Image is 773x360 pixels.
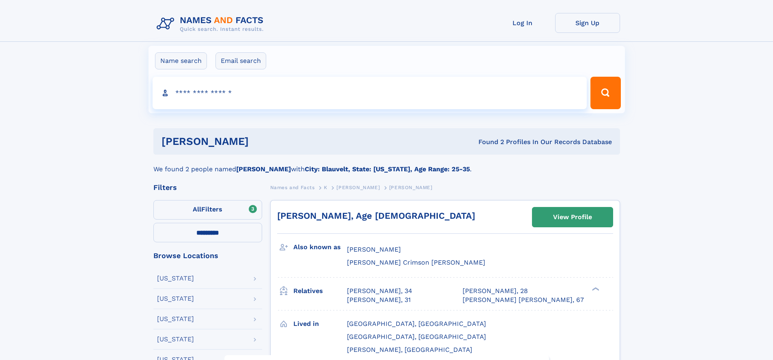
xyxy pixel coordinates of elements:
[347,295,411,304] a: [PERSON_NAME], 31
[347,287,412,295] a: [PERSON_NAME], 34
[153,200,262,220] label: Filters
[236,165,291,173] b: [PERSON_NAME]
[389,185,433,190] span: [PERSON_NAME]
[347,346,472,354] span: [PERSON_NAME], [GEOGRAPHIC_DATA]
[532,207,613,227] a: View Profile
[153,184,262,191] div: Filters
[215,52,266,69] label: Email search
[305,165,470,173] b: City: Blauvelt, State: [US_STATE], Age Range: 25-35
[293,317,347,331] h3: Lived in
[157,336,194,343] div: [US_STATE]
[153,252,262,259] div: Browse Locations
[347,246,401,253] span: [PERSON_NAME]
[347,320,486,328] span: [GEOGRAPHIC_DATA], [GEOGRAPHIC_DATA]
[270,182,315,192] a: Names and Facts
[157,275,194,282] div: [US_STATE]
[293,240,347,254] h3: Also known as
[364,138,612,147] div: Found 2 Profiles In Our Records Database
[336,185,380,190] span: [PERSON_NAME]
[155,52,207,69] label: Name search
[157,295,194,302] div: [US_STATE]
[336,182,380,192] a: [PERSON_NAME]
[161,136,364,147] h1: [PERSON_NAME]
[153,13,270,35] img: Logo Names and Facts
[490,13,555,33] a: Log In
[347,333,486,341] span: [GEOGRAPHIC_DATA], [GEOGRAPHIC_DATA]
[153,155,620,174] div: We found 2 people named with .
[293,284,347,298] h3: Relatives
[157,316,194,322] div: [US_STATE]
[590,77,620,109] button: Search Button
[463,295,584,304] a: [PERSON_NAME] [PERSON_NAME], 67
[193,205,201,213] span: All
[463,287,528,295] a: [PERSON_NAME], 28
[555,13,620,33] a: Sign Up
[153,77,587,109] input: search input
[553,208,592,226] div: View Profile
[590,286,600,291] div: ❯
[324,182,327,192] a: K
[324,185,327,190] span: K
[277,211,475,221] a: [PERSON_NAME], Age [DEMOGRAPHIC_DATA]
[347,259,485,266] span: [PERSON_NAME] Crimson [PERSON_NAME]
